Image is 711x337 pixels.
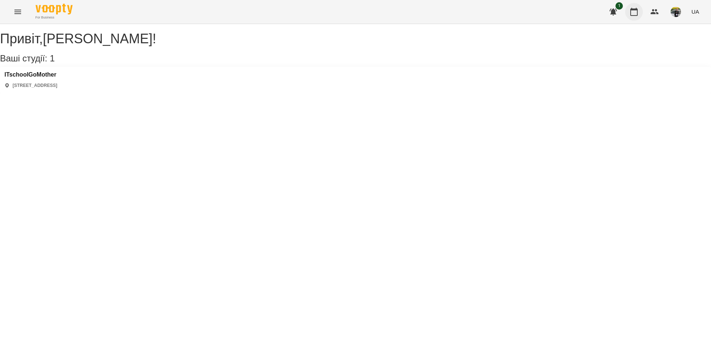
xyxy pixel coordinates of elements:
a: ITschoolGoMother [4,71,57,78]
p: [STREET_ADDRESS] [13,82,57,89]
span: For Business [36,15,73,20]
img: a92d573242819302f0c564e2a9a4b79e.jpg [671,7,681,17]
span: 1 [50,53,54,63]
span: UA [691,8,699,16]
span: 1 [615,2,623,10]
button: Menu [9,3,27,21]
img: Voopty Logo [36,4,73,14]
button: UA [688,5,702,18]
